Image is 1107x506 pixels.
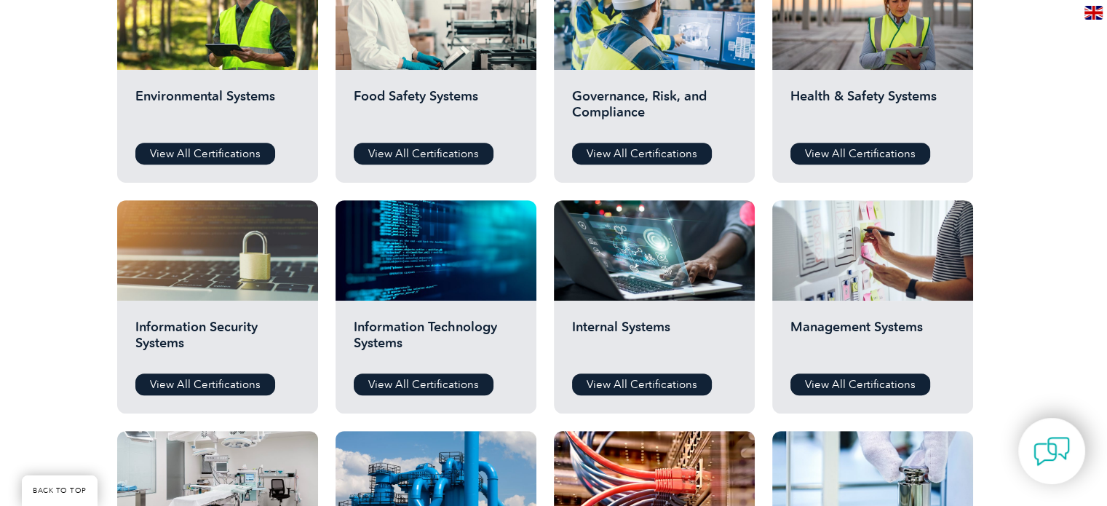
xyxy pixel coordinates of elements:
img: en [1084,6,1103,20]
a: View All Certifications [354,373,493,395]
h2: Management Systems [790,319,955,363]
a: View All Certifications [354,143,493,165]
img: contact-chat.png [1033,433,1070,470]
h2: Information Security Systems [135,319,300,363]
h2: Environmental Systems [135,88,300,132]
a: View All Certifications [572,373,712,395]
h2: Information Technology Systems [354,319,518,363]
a: View All Certifications [135,373,275,395]
h2: Health & Safety Systems [790,88,955,132]
a: View All Certifications [135,143,275,165]
h2: Internal Systems [572,319,737,363]
a: View All Certifications [790,143,930,165]
h2: Food Safety Systems [354,88,518,132]
a: View All Certifications [790,373,930,395]
a: View All Certifications [572,143,712,165]
a: BACK TO TOP [22,475,98,506]
h2: Governance, Risk, and Compliance [572,88,737,132]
